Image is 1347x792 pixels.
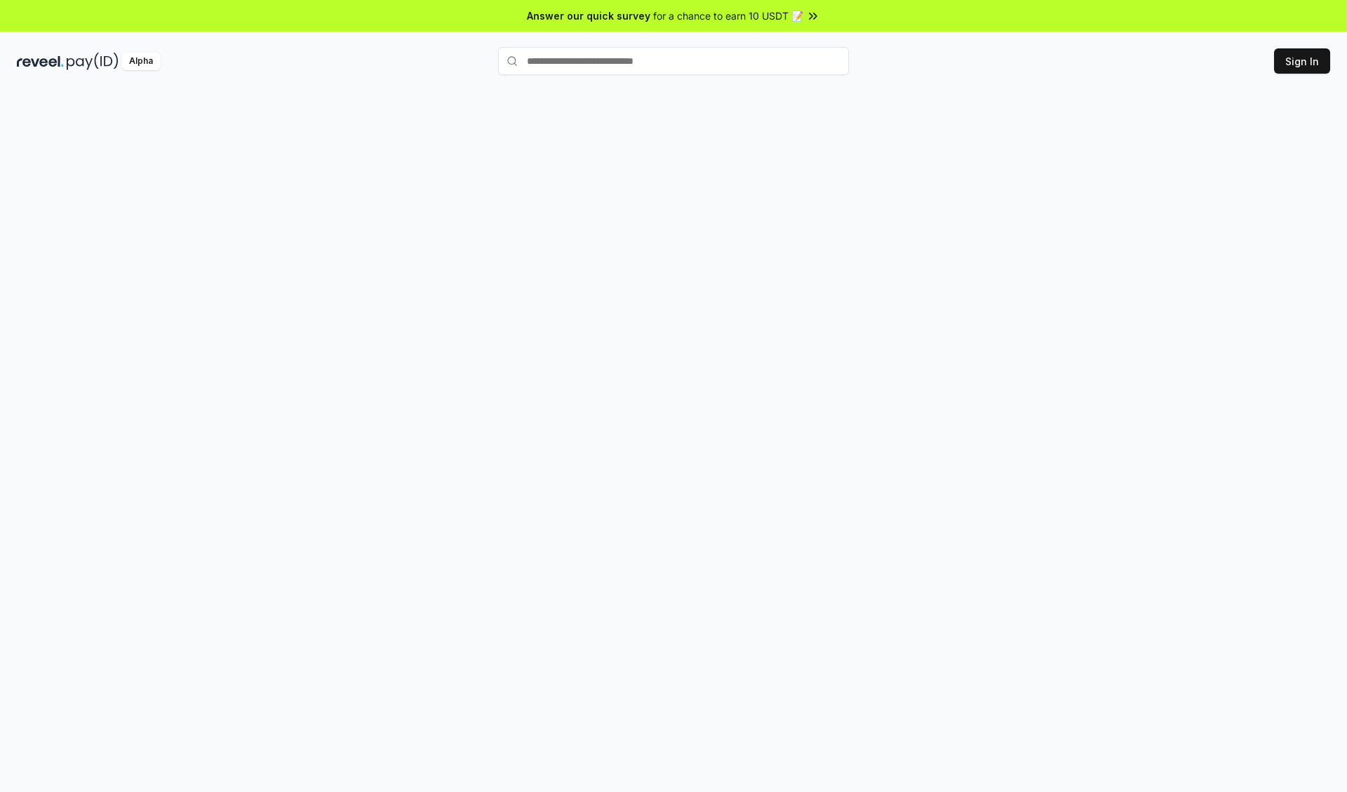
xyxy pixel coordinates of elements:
img: pay_id [67,53,119,70]
div: Alpha [121,53,161,70]
img: reveel_dark [17,53,64,70]
button: Sign In [1274,48,1330,74]
span: for a chance to earn 10 USDT 📝 [653,8,803,23]
span: Answer our quick survey [527,8,650,23]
